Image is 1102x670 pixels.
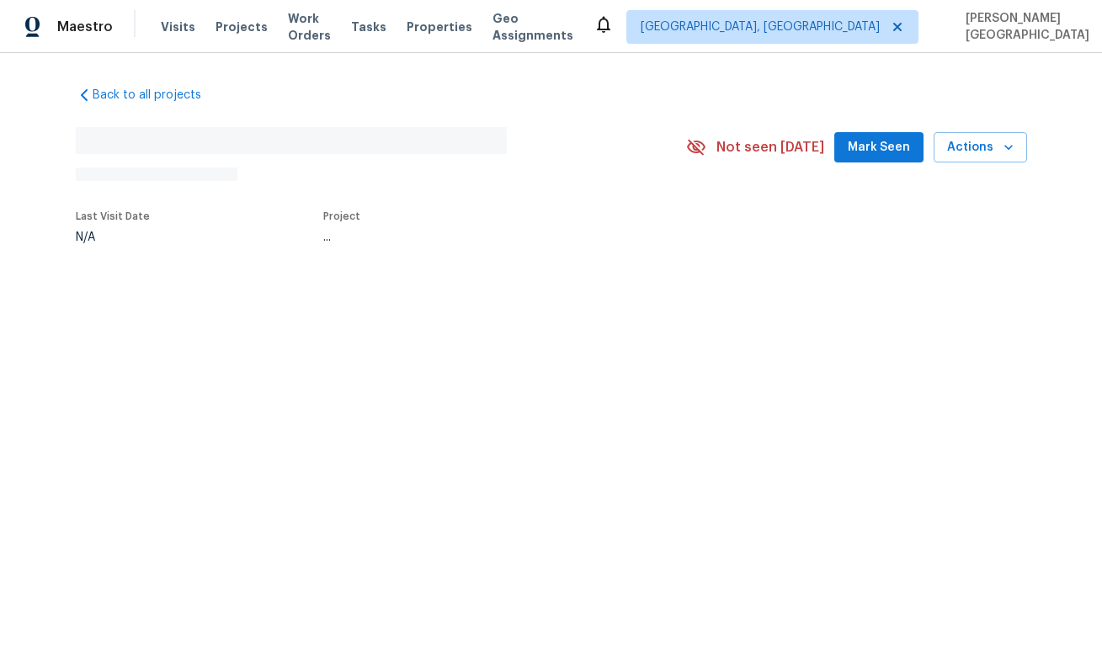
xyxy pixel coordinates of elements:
span: Maestro [57,19,113,35]
span: Work Orders [288,10,331,44]
span: Project [323,211,360,221]
span: [GEOGRAPHIC_DATA], [GEOGRAPHIC_DATA] [641,19,880,35]
span: Projects [216,19,268,35]
span: Actions [947,137,1014,158]
div: N/A [76,231,150,243]
span: Geo Assignments [492,10,573,44]
div: ... [323,231,647,243]
span: Tasks [351,21,386,33]
span: Visits [161,19,195,35]
span: Last Visit Date [76,211,150,221]
span: Properties [407,19,472,35]
span: Mark Seen [848,137,910,158]
button: Mark Seen [834,132,924,163]
span: [PERSON_NAME][GEOGRAPHIC_DATA] [959,10,1089,44]
a: Back to all projects [76,87,237,104]
span: Not seen [DATE] [716,139,824,156]
button: Actions [934,132,1027,163]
